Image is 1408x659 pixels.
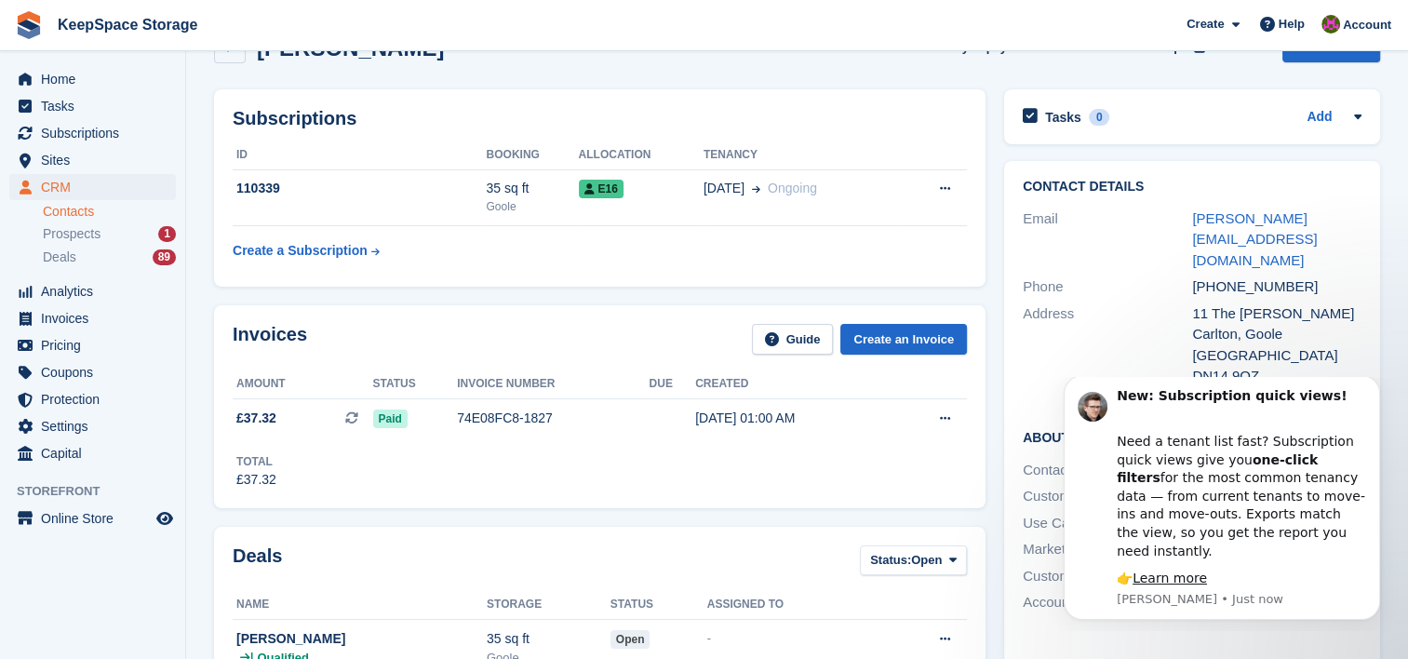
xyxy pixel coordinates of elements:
[695,409,891,428] div: [DATE] 01:00 AM
[579,180,624,198] span: E16
[704,141,900,170] th: Tenancy
[233,324,307,355] h2: Invoices
[707,629,879,648] div: -
[158,226,176,242] div: 1
[579,141,704,170] th: Allocation
[41,147,153,173] span: Sites
[81,37,330,183] div: Need a tenant list fast? Subscription quick views give you for the most common tenancy data — fro...
[486,179,578,198] div: 35 sq ft
[41,66,153,92] span: Home
[860,545,967,576] button: Status: Open
[610,590,707,620] th: Status
[233,545,282,580] h2: Deals
[41,305,153,331] span: Invoices
[43,248,176,267] a: Deals 89
[41,413,153,439] span: Settings
[41,440,153,466] span: Capital
[768,181,817,195] span: Ongoing
[9,93,176,119] a: menu
[9,505,176,531] a: menu
[9,386,176,412] a: menu
[1023,566,1192,587] div: Customer Type
[43,224,176,244] a: Prospects 1
[1192,210,1317,268] a: [PERSON_NAME][EMAIL_ADDRESS][DOMAIN_NAME]
[236,409,276,428] span: £37.32
[9,305,176,331] a: menu
[41,505,153,531] span: Online Store
[97,194,171,208] a: Learn more
[1023,427,1361,446] h2: About
[41,332,153,358] span: Pricing
[41,120,153,146] span: Subscriptions
[43,249,76,266] span: Deals
[43,225,101,243] span: Prospects
[42,15,72,45] img: Profile image for Steven
[1307,107,1332,128] a: Add
[373,410,408,428] span: Paid
[15,11,43,39] img: stora-icon-8386f47178a22dfd0bd8f6a31ec36ba5ce8667c1dd55bd0f319d3a0aa187defe.svg
[1192,276,1361,298] div: [PHONE_NUMBER]
[9,278,176,304] a: menu
[41,93,153,119] span: Tasks
[236,629,487,649] div: [PERSON_NAME]
[233,108,967,129] h2: Subscriptions
[9,359,176,385] a: menu
[373,370,458,399] th: Status
[610,630,650,649] span: open
[50,9,205,40] a: KeepSpace Storage
[81,11,311,26] b: New: Subscription quick views!
[17,482,185,501] span: Storefront
[233,241,368,261] div: Create a Subscription
[487,590,610,620] th: Storage
[236,470,276,490] div: £37.32
[1343,16,1391,34] span: Account
[1321,15,1340,34] img: John Fletcher
[707,590,879,620] th: Assigned to
[1023,539,1192,560] div: Marketing Source
[233,590,487,620] th: Name
[153,249,176,265] div: 89
[43,203,176,221] a: Contacts
[1023,460,1192,481] div: Contact Type
[41,278,153,304] span: Analytics
[870,551,911,570] span: Status:
[911,551,942,570] span: Open
[1023,208,1192,272] div: Email
[233,179,486,198] div: 110339
[233,370,373,399] th: Amount
[1187,15,1224,34] span: Create
[9,66,176,92] a: menu
[649,370,695,399] th: Due
[1192,345,1361,367] div: [GEOGRAPHIC_DATA]
[1023,486,1192,507] div: Customer Source
[1192,303,1361,325] div: 11 The [PERSON_NAME]
[233,141,486,170] th: ID
[9,147,176,173] a: menu
[9,120,176,146] a: menu
[81,214,330,231] p: Message from Steven, sent Just now
[486,198,578,215] div: Goole
[1023,276,1192,298] div: Phone
[9,332,176,358] a: menu
[487,629,610,649] div: 35 sq ft
[41,174,153,200] span: CRM
[1192,366,1361,387] div: DN14 9QZ
[81,10,330,211] div: Message content
[233,234,380,268] a: Create a Subscription
[457,409,649,428] div: 74E08FC8-1827
[695,370,891,399] th: Created
[457,370,649,399] th: Invoice number
[81,193,330,211] div: 👉
[41,359,153,385] span: Coupons
[1279,15,1305,34] span: Help
[486,141,578,170] th: Booking
[1036,377,1408,631] iframe: Intercom notifications message
[1192,324,1361,345] div: Carlton, Goole
[41,386,153,412] span: Protection
[1089,109,1110,126] div: 0
[752,324,834,355] a: Guide
[9,413,176,439] a: menu
[1023,303,1192,387] div: Address
[154,507,176,530] a: Preview store
[9,174,176,200] a: menu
